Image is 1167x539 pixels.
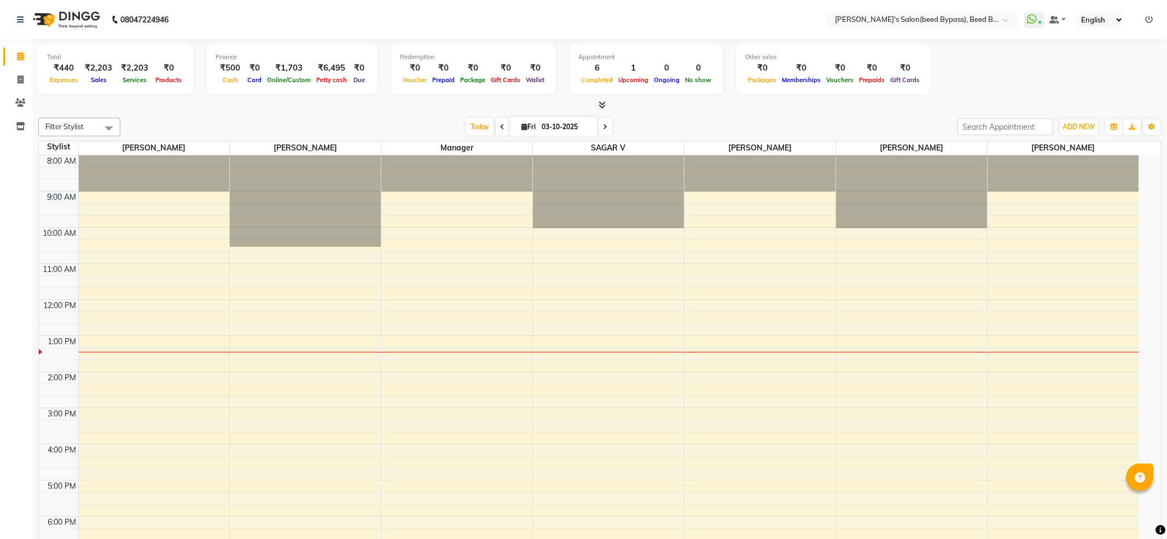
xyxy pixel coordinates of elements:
[957,118,1053,135] input: Search Appointment
[216,53,369,62] div: Finance
[39,141,78,153] div: Stylist
[264,62,313,74] div: ₹1,703
[578,53,714,62] div: Appointment
[400,62,429,74] div: ₹0
[823,62,856,74] div: ₹0
[779,62,823,74] div: ₹0
[400,76,429,84] span: Voucher
[578,62,616,74] div: 6
[988,141,1139,155] span: [PERSON_NAME]
[466,118,493,135] span: Today
[488,76,523,84] span: Gift Cards
[120,4,169,35] b: 08047224946
[40,228,78,239] div: 10:00 AM
[682,76,714,84] span: No show
[45,372,78,384] div: 2:00 PM
[80,62,117,74] div: ₹2,203
[1063,123,1095,131] span: ADD NEW
[523,62,547,74] div: ₹0
[519,123,538,131] span: Fri
[887,76,922,84] span: Gift Cards
[745,76,779,84] span: Packages
[88,76,109,84] span: Sales
[45,336,78,347] div: 1:00 PM
[523,76,547,84] span: Wallet
[216,62,245,74] div: ₹500
[45,408,78,420] div: 3:00 PM
[887,62,922,74] div: ₹0
[1060,119,1098,135] button: ADD NEW
[651,76,682,84] span: Ongoing
[45,480,78,492] div: 5:00 PM
[230,141,381,155] span: [PERSON_NAME]
[856,62,887,74] div: ₹0
[313,62,350,74] div: ₹6,495
[457,76,488,84] span: Package
[616,62,651,74] div: 1
[245,62,264,74] div: ₹0
[684,141,835,155] span: [PERSON_NAME]
[47,53,184,62] div: Total
[47,76,80,84] span: Expenses
[41,300,78,311] div: 12:00 PM
[47,62,80,74] div: ₹440
[538,119,593,135] input: 2025-10-03
[153,62,184,74] div: ₹0
[745,53,922,62] div: Other sales
[117,62,153,74] div: ₹2,203
[45,122,84,131] span: Filter Stylist
[245,76,264,84] span: Card
[533,141,684,155] span: SAGAR V
[28,4,103,35] img: logo
[836,141,987,155] span: [PERSON_NAME]
[429,62,457,74] div: ₹0
[351,76,368,84] span: Due
[40,264,78,275] div: 11:00 AM
[457,62,488,74] div: ₹0
[651,62,682,74] div: 0
[45,155,78,167] div: 8:00 AM
[429,76,457,84] span: Prepaid
[682,62,714,74] div: 0
[220,76,241,84] span: Cash
[45,517,78,528] div: 6:00 PM
[779,76,823,84] span: Memberships
[79,141,230,155] span: [PERSON_NAME]
[488,62,523,74] div: ₹0
[120,76,149,84] span: Services
[153,76,184,84] span: Products
[350,62,369,74] div: ₹0
[400,53,547,62] div: Redemption
[856,76,887,84] span: Prepaids
[45,444,78,456] div: 4:00 PM
[264,76,313,84] span: Online/Custom
[381,141,532,155] span: manager
[823,76,856,84] span: Vouchers
[45,192,78,203] div: 9:00 AM
[616,76,651,84] span: Upcoming
[578,76,616,84] span: Completed
[313,76,350,84] span: Petty cash
[745,62,779,74] div: ₹0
